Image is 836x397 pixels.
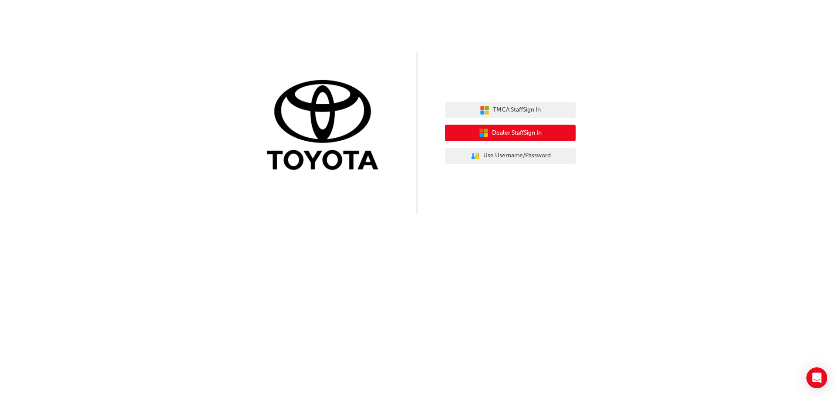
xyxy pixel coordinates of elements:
[445,148,576,164] button: Use Username/Password
[260,78,391,174] img: Trak
[492,128,542,138] span: Dealer Staff Sign In
[445,125,576,141] button: Dealer StaffSign In
[806,367,827,388] div: Open Intercom Messenger
[445,102,576,119] button: TMCA StaffSign In
[493,105,541,115] span: TMCA Staff Sign In
[483,151,551,161] span: Use Username/Password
